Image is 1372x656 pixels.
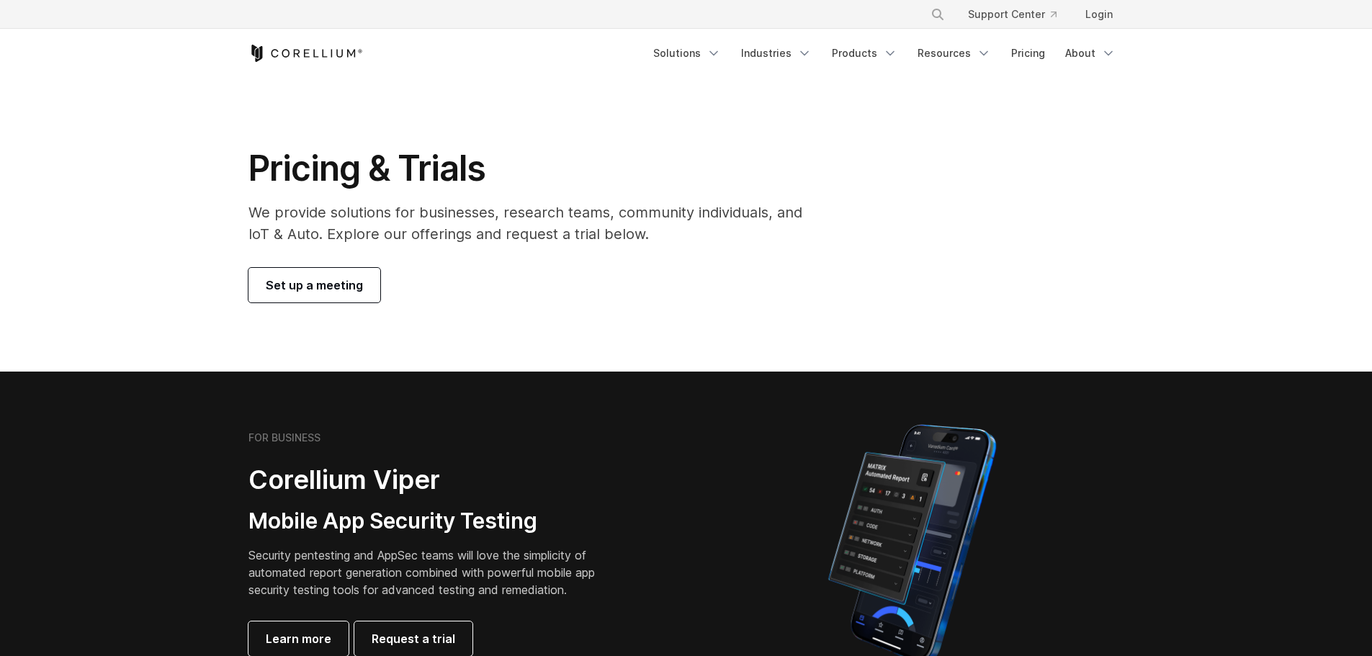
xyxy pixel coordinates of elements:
p: We provide solutions for businesses, research teams, community individuals, and IoT & Auto. Explo... [248,202,822,245]
a: Request a trial [354,621,472,656]
h1: Pricing & Trials [248,147,822,190]
a: Solutions [645,40,730,66]
span: Request a trial [372,630,455,647]
a: Products [823,40,906,66]
div: Navigation Menu [913,1,1124,27]
span: Set up a meeting [266,277,363,294]
h2: Corellium Viper [248,464,617,496]
p: Security pentesting and AppSec teams will love the simplicity of automated report generation comb... [248,547,617,598]
div: Navigation Menu [645,40,1124,66]
a: Learn more [248,621,349,656]
a: About [1057,40,1124,66]
a: Support Center [956,1,1068,27]
span: Learn more [266,630,331,647]
a: Corellium Home [248,45,363,62]
a: Pricing [1003,40,1054,66]
a: Set up a meeting [248,268,380,302]
a: Login [1074,1,1124,27]
a: Resources [909,40,1000,66]
button: Search [925,1,951,27]
h6: FOR BUSINESS [248,431,320,444]
a: Industries [732,40,820,66]
h3: Mobile App Security Testing [248,508,617,535]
